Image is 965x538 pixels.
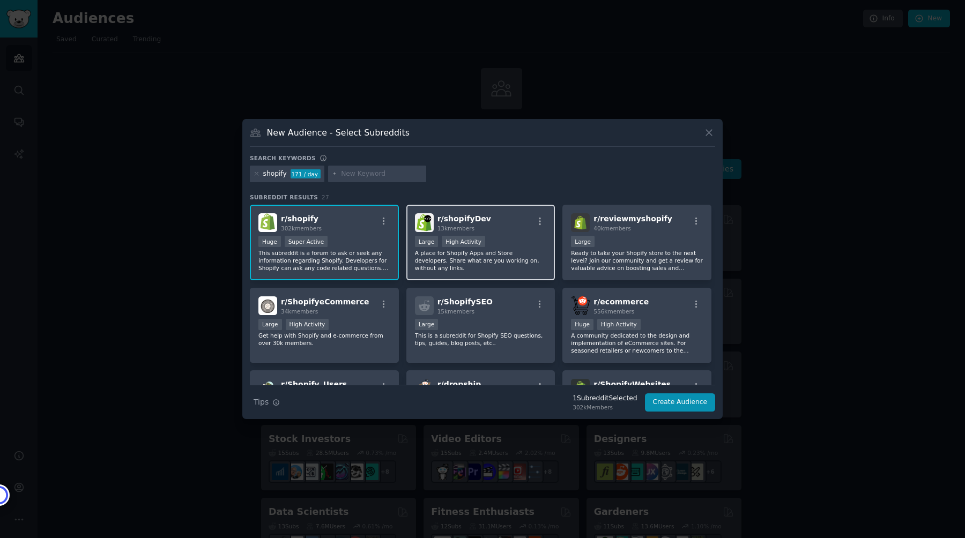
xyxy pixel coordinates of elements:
span: Subreddit Results [250,193,318,201]
span: r/ ecommerce [593,297,649,306]
span: 15k members [437,308,474,315]
p: This is a subreddit for Shopify SEO questions, tips, guides, blog posts, etc.. [415,332,547,347]
span: Tips [254,397,269,408]
div: Large [258,319,282,330]
div: 171 / day [291,169,321,179]
h3: New Audience - Select Subreddits [267,127,410,138]
span: 302k members [281,225,322,231]
span: r/ ShopifySEO [437,297,493,306]
div: Large [415,236,439,247]
div: High Activity [286,319,329,330]
button: Create Audience [645,393,716,412]
img: ecommerce [571,296,590,315]
span: 556k members [593,308,634,315]
span: r/ dropship [437,380,481,388]
span: r/ ShopifyeCommerce [281,297,369,306]
img: shopify [258,213,277,232]
div: Large [415,319,439,330]
img: ShopifyWebsites [571,379,590,398]
p: A place for Shopify Apps and Store developers. Share what are you working on, without any links. [415,249,547,272]
p: This subreddit is a forum to ask or seek any information regarding Shopify. Developers for Shopif... [258,249,390,272]
span: r/ reviewmyshopify [593,214,672,223]
div: 302k Members [573,403,637,411]
input: New Keyword [341,169,422,179]
div: Huge [258,236,281,247]
div: High Activity [597,319,641,330]
p: Ready to take your Shopify store to the next level? Join our community and get a review for valua... [571,249,703,272]
span: 27 [322,194,329,200]
span: 13k members [437,225,474,231]
span: r/ shopifyDev [437,214,491,223]
div: Large [571,236,595,247]
img: shopifyDev [415,213,434,232]
span: 34k members [281,308,318,315]
span: r/ Shopify_Users [281,380,347,388]
div: High Activity [442,236,485,247]
h3: Search keywords [250,154,316,162]
span: 40k members [593,225,630,231]
button: Tips [250,393,284,412]
img: reviewmyshopify [571,213,590,232]
div: Super Active [285,236,328,247]
div: 1 Subreddit Selected [573,394,637,403]
span: r/ ShopifyWebsites [593,380,671,388]
img: dropship [415,379,434,398]
p: Get help with Shopify and e-commerce from over 30k members. [258,332,390,347]
span: r/ shopify [281,214,318,223]
img: Shopify_Users [258,379,277,398]
img: ShopifyeCommerce [258,296,277,315]
div: shopify [263,169,287,179]
div: Huge [571,319,593,330]
p: A community dedicated to the design and implementation of eCommerce sites. For seasoned retailers... [571,332,703,354]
